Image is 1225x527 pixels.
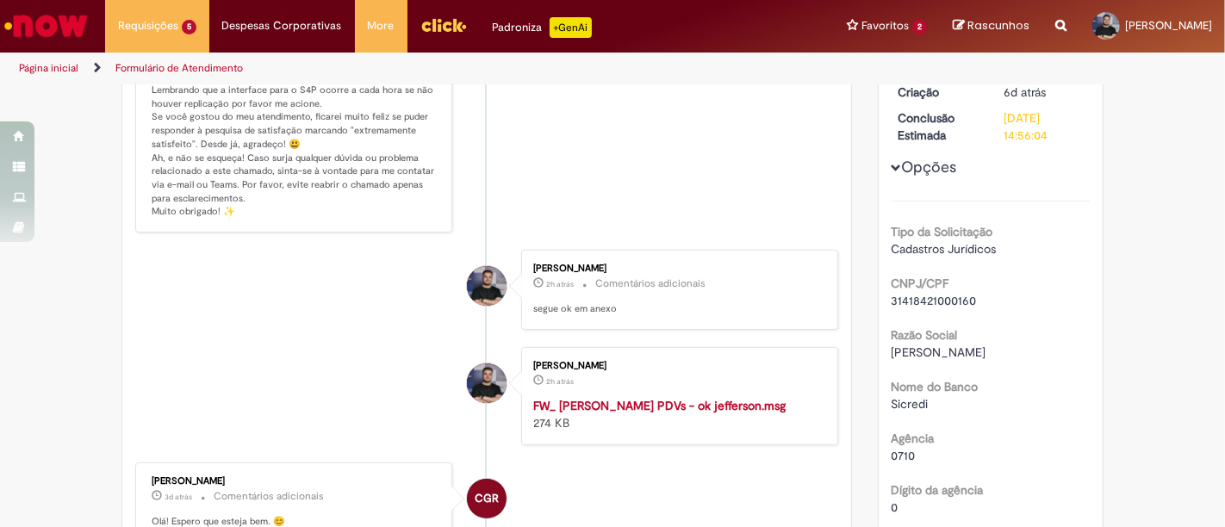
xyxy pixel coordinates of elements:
[886,84,992,101] dt: Criação
[368,17,395,34] span: More
[165,492,192,502] time: 25/08/2025 09:05:38
[886,109,992,144] dt: Conclusão Estimada
[892,448,916,463] span: 0710
[475,478,499,519] span: CGR
[533,263,820,274] div: [PERSON_NAME]
[892,344,986,360] span: [PERSON_NAME]
[214,489,324,504] small: Comentários adicionais
[861,17,909,34] span: Favoritos
[953,18,1029,34] a: Rascunhos
[892,431,935,446] b: Agência
[115,61,243,75] a: Formulário de Atendimento
[533,302,820,316] p: segue ok em anexo
[1125,18,1212,33] span: [PERSON_NAME]
[493,17,592,38] div: Padroniza
[467,479,507,518] div: Camila Garcia Rafael
[533,397,820,431] div: 274 KB
[546,376,574,387] time: 27/08/2025 12:35:15
[892,379,979,394] b: Nome do Banco
[533,361,820,371] div: [PERSON_NAME]
[892,327,958,343] b: Razão Social
[152,31,438,219] p: Olá! Tudo bem? 😊 O fornecedor foi cadastrado no ECC com o código SAP 470111. Lembrando que a inte...
[550,17,592,38] p: +GenAi
[546,376,574,387] span: 2h atrás
[222,17,342,34] span: Despesas Corporativas
[118,17,178,34] span: Requisições
[1004,84,1084,101] div: 22/08/2025 09:01:38
[13,53,804,84] ul: Trilhas de página
[19,61,78,75] a: Página inicial
[892,396,929,412] span: Sicredi
[1004,84,1046,100] span: 6d atrás
[892,276,949,291] b: CNPJ/CPF
[165,492,192,502] span: 3d atrás
[1004,109,1084,144] div: [DATE] 14:56:04
[546,279,574,289] time: 27/08/2025 12:35:22
[533,398,786,413] a: FW_ [PERSON_NAME] PDVs - ok jefferson.msg
[467,266,507,306] div: Lucas Alexandre Grahl Ribeiro
[182,20,196,34] span: 5
[152,476,438,487] div: [PERSON_NAME]
[892,499,899,515] span: 0
[546,279,574,289] span: 2h atrás
[420,12,467,38] img: click_logo_yellow_360x200.png
[892,482,984,498] b: Dígito da agência
[892,293,977,308] span: 31418421000160
[595,276,706,291] small: Comentários adicionais
[967,17,1029,34] span: Rascunhos
[467,363,507,403] div: Lucas Alexandre Grahl Ribeiro
[912,20,927,34] span: 2
[892,224,993,239] b: Tipo da Solicitação
[2,9,90,43] img: ServiceNow
[892,241,997,257] span: Cadastros Jurídicos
